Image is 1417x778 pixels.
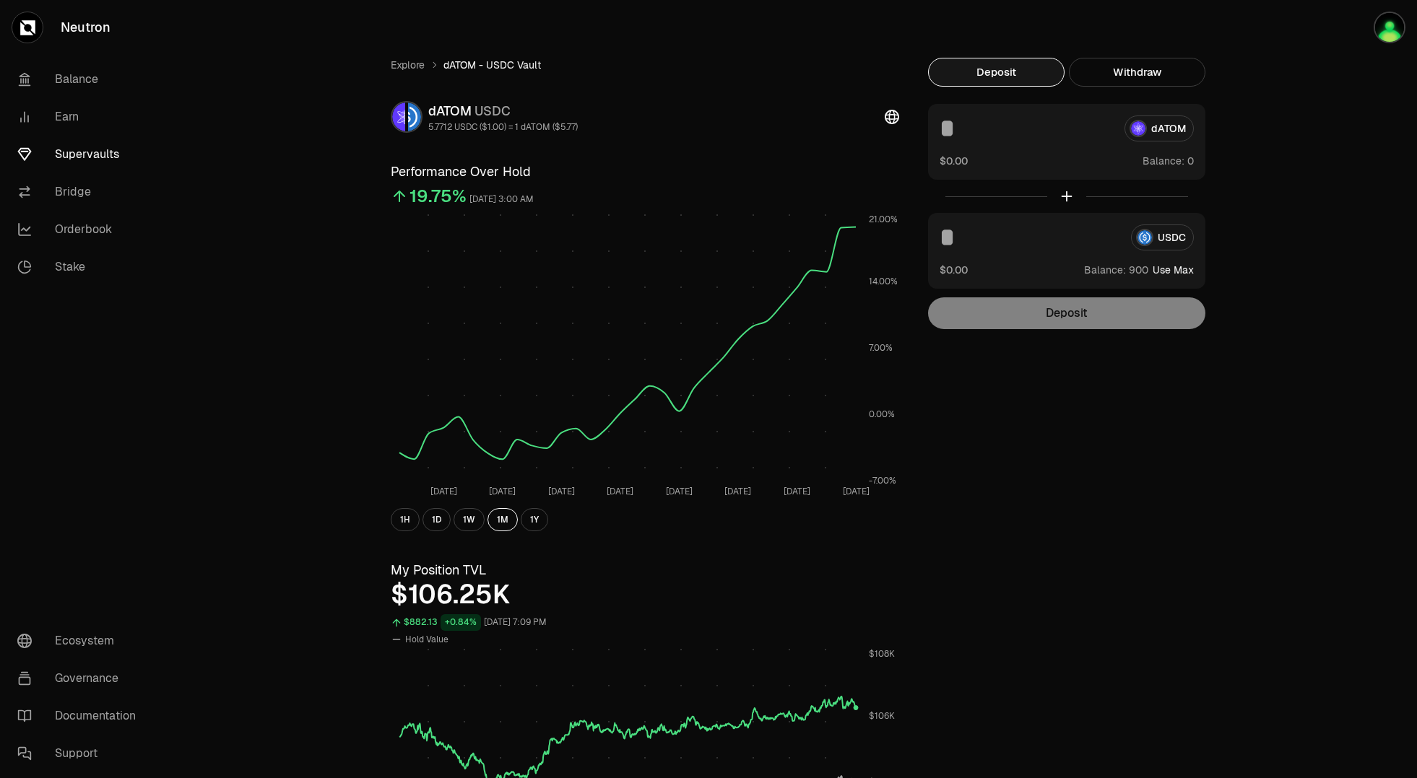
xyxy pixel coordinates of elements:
button: 1M [487,508,518,531]
tspan: 14.00% [869,276,898,287]
div: dATOM [428,101,578,121]
span: Balance: [1143,154,1184,168]
div: $106.25K [391,580,899,609]
span: Balance: [1084,263,1126,277]
tspan: [DATE] [784,486,810,497]
tspan: [DATE] [724,486,751,497]
tspan: [DATE] [430,486,457,497]
a: Explore [391,58,425,72]
img: dATOM Logo [392,102,405,131]
div: 5.7712 USDC ($1.00) = 1 dATOM ($5.77) [428,121,578,133]
div: 19.75% [409,185,467,208]
tspan: [DATE] [843,486,870,497]
a: Governance [6,660,156,697]
tspan: [DATE] [607,486,633,497]
tspan: 21.00% [869,214,898,225]
a: Documentation [6,697,156,735]
tspan: [DATE] [666,486,693,497]
a: Earn [6,98,156,136]
button: 1W [454,508,485,531]
span: Hold Value [405,634,448,645]
tspan: -7.00% [869,475,896,486]
img: brainKID [1374,12,1405,43]
button: $0.00 [940,262,968,277]
span: dATOM - USDC Vault [443,58,541,72]
tspan: [DATE] [489,486,516,497]
div: +0.84% [441,614,481,631]
div: [DATE] 3:00 AM [469,191,534,208]
button: $0.00 [940,153,968,168]
tspan: 0.00% [869,408,895,420]
img: USDC Logo [408,102,421,131]
a: Supervaults [6,136,156,173]
a: Support [6,735,156,772]
a: Ecosystem [6,622,156,660]
nav: breadcrumb [391,58,899,72]
a: Balance [6,61,156,98]
button: Withdraw [1069,58,1205,87]
h3: Performance Over Hold [391,162,899,182]
button: 1Y [521,508,548,531]
tspan: $106K [869,710,895,722]
a: Bridge [6,173,156,211]
tspan: 7.00% [869,342,893,354]
div: [DATE] 7:09 PM [484,614,547,631]
tspan: $108K [869,648,895,660]
button: 1D [422,508,451,531]
button: Deposit [928,58,1065,87]
button: 1H [391,508,420,531]
button: Use Max [1153,263,1194,277]
h3: My Position TVL [391,560,899,580]
tspan: [DATE] [548,486,575,497]
span: USDC [474,102,511,119]
a: Orderbook [6,211,156,248]
a: Stake [6,248,156,286]
div: $882.13 [404,614,438,631]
